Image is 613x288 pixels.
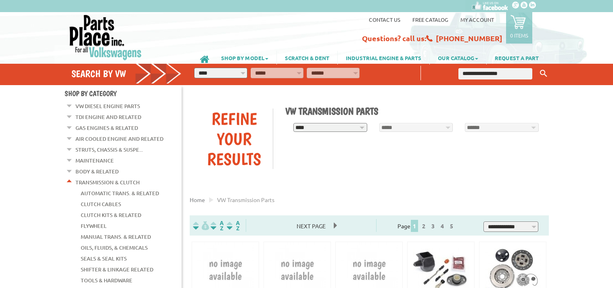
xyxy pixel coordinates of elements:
a: Maintenance [75,155,114,166]
a: VW Diesel Engine Parts [75,101,140,111]
a: REQUEST A PART [487,51,547,65]
a: My Account [460,16,494,23]
img: Sort by Sales Rank [225,221,241,230]
a: Gas Engines & Related [75,123,138,133]
a: Flywheel [81,221,107,231]
button: Keyword Search [538,67,550,80]
a: 2 [420,222,427,230]
a: Next Page [289,222,334,230]
h4: Shop By Category [65,89,182,98]
a: Seals & Seal Kits [81,253,127,264]
a: Shifter & Linkage Related [81,264,153,275]
img: Sort by Headline [209,221,225,230]
a: Free Catalog [412,16,448,23]
a: Clutch Cables [81,199,121,209]
a: Contact us [369,16,400,23]
a: Automatic Trans. & Related [81,188,159,198]
span: 1 [411,220,418,232]
a: Home [190,196,205,203]
a: SHOP BY MODEL [213,51,276,65]
a: Struts, Chassis & Suspe... [75,144,143,155]
a: Clutch Kits & Related [81,210,141,220]
a: Manual Trans. & Related [81,232,151,242]
p: 0 items [510,32,528,39]
a: Air Cooled Engine and Related [75,134,163,144]
div: Refine Your Results [196,109,273,169]
img: Parts Place Inc! [69,14,142,61]
h1: VW Transmission Parts [285,105,543,117]
div: Page [376,219,477,232]
img: filterpricelow.svg [193,221,209,230]
a: Body & Related [75,166,119,177]
a: SCRATCH & DENT [277,51,337,65]
span: Next Page [289,220,334,232]
span: VW transmission parts [217,196,274,203]
a: Oils, Fluids, & Chemicals [81,242,148,253]
a: OUR CATALOG [430,51,486,65]
a: 3 [429,222,437,230]
a: TDI Engine and Related [75,112,141,122]
h4: Search by VW [71,68,182,79]
a: 0 items [506,12,532,44]
a: INDUSTRIAL ENGINE & PARTS [338,51,429,65]
a: 5 [448,222,455,230]
a: Tools & Hardware [81,275,132,286]
a: 4 [439,222,446,230]
a: Transmission & Clutch [75,177,140,188]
